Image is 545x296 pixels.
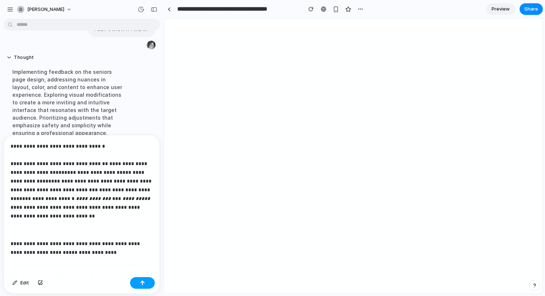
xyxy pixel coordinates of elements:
[27,6,64,13] span: [PERSON_NAME]
[9,277,33,289] button: Edit
[492,5,510,13] span: Preview
[486,3,515,15] a: Preview
[7,64,128,187] div: Implementing feedback on the seniors page design, addressing nuances in layout, color, and conten...
[520,3,543,15] button: Share
[524,5,538,13] span: Share
[14,4,76,15] button: [PERSON_NAME]
[20,279,29,287] span: Edit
